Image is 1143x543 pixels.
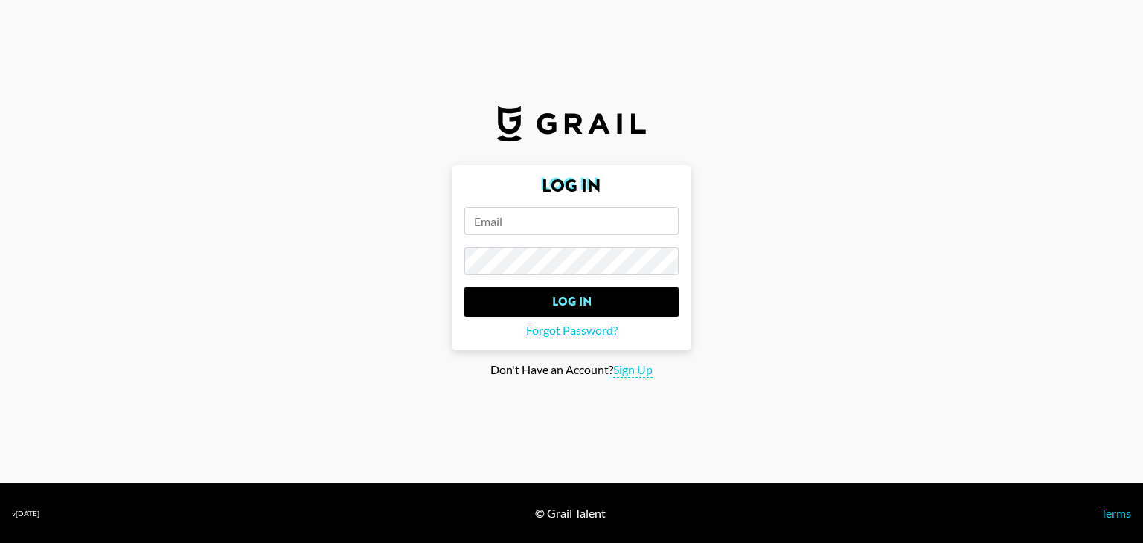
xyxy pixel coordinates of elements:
a: Terms [1101,506,1131,520]
div: © Grail Talent [535,506,606,521]
input: Email [464,207,679,235]
h2: Log In [464,177,679,195]
img: Grail Talent Logo [497,106,646,141]
div: v [DATE] [12,509,39,518]
span: Forgot Password? [526,323,618,338]
input: Log In [464,287,679,317]
div: Don't Have an Account? [12,362,1131,378]
span: Sign Up [613,362,653,378]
